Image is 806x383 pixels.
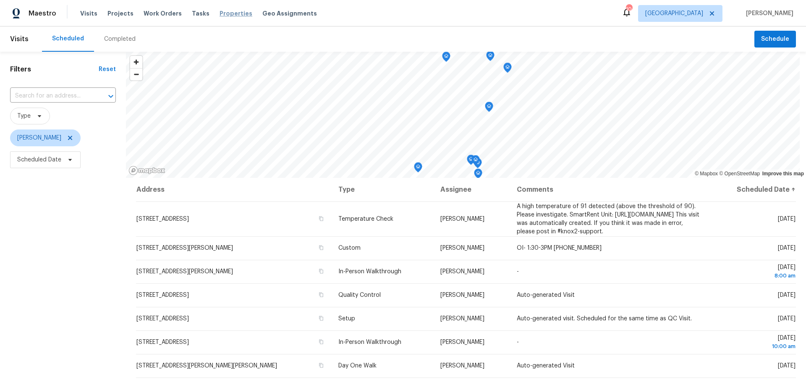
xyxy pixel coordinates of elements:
[715,272,796,280] div: 8:00 am
[517,292,575,298] span: Auto-generated Visit
[414,162,422,175] div: Map marker
[317,215,325,222] button: Copy Address
[104,35,136,43] div: Completed
[442,52,450,65] div: Map marker
[136,216,189,222] span: [STREET_ADDRESS]
[510,178,708,201] th: Comments
[136,178,332,201] th: Address
[517,316,692,322] span: Auto-generated visit. Scheduled for the same time as QC Visit.
[503,63,512,76] div: Map marker
[136,339,189,345] span: [STREET_ADDRESS]
[126,52,800,178] canvas: Map
[778,292,796,298] span: [DATE]
[338,316,355,322] span: Setup
[99,65,116,74] div: Reset
[136,316,189,322] span: [STREET_ADDRESS]
[743,9,793,18] span: [PERSON_NAME]
[517,203,699,235] span: A high temperature of 91 detected (above the threshold of 90). Please investigate. SmartRent Unit...
[762,171,804,177] a: Improve this map
[130,56,142,68] button: Zoom in
[440,269,484,275] span: [PERSON_NAME]
[778,316,796,322] span: [DATE]
[317,362,325,369] button: Copy Address
[10,90,92,103] input: Search for an address...
[761,34,789,45] span: Schedule
[17,112,31,120] span: Type
[10,30,29,48] span: Visits
[128,166,165,175] a: Mapbox homepage
[136,245,233,251] span: [STREET_ADDRESS][PERSON_NAME]
[317,291,325,298] button: Copy Address
[192,11,209,16] span: Tasks
[17,156,61,164] span: Scheduled Date
[440,316,484,322] span: [PERSON_NAME]
[778,363,796,369] span: [DATE]
[136,292,189,298] span: [STREET_ADDRESS]
[338,363,377,369] span: Day One Walk
[517,245,602,251] span: OI- 1:30-3PM [PHONE_NUMBER]
[440,339,484,345] span: [PERSON_NAME]
[29,9,56,18] span: Maestro
[434,178,510,201] th: Assignee
[715,264,796,280] span: [DATE]
[440,292,484,298] span: [PERSON_NAME]
[10,65,99,74] h1: Filters
[338,269,401,275] span: In-Person Walkthrough
[645,9,703,18] span: [GEOGRAPHIC_DATA]
[440,216,484,222] span: [PERSON_NAME]
[317,338,325,346] button: Copy Address
[626,5,632,13] div: 10
[778,245,796,251] span: [DATE]
[719,171,760,177] a: OpenStreetMap
[715,335,796,351] span: [DATE]
[338,292,381,298] span: Quality Control
[17,134,61,142] span: [PERSON_NAME]
[220,9,252,18] span: Properties
[144,9,182,18] span: Work Orders
[440,363,484,369] span: [PERSON_NAME]
[262,9,317,18] span: Geo Assignments
[317,314,325,322] button: Copy Address
[52,34,84,43] div: Scheduled
[80,9,97,18] span: Visits
[715,342,796,351] div: 10:00 am
[130,68,142,80] button: Zoom out
[317,244,325,251] button: Copy Address
[486,51,495,64] div: Map marker
[440,245,484,251] span: [PERSON_NAME]
[467,155,475,168] div: Map marker
[338,245,361,251] span: Custom
[136,269,233,275] span: [STREET_ADDRESS][PERSON_NAME]
[778,216,796,222] span: [DATE]
[474,169,482,182] div: Map marker
[517,363,575,369] span: Auto-generated Visit
[485,102,493,115] div: Map marker
[317,267,325,275] button: Copy Address
[332,178,433,201] th: Type
[338,216,393,222] span: Temperature Check
[517,269,519,275] span: -
[136,363,277,369] span: [STREET_ADDRESS][PERSON_NAME][PERSON_NAME]
[517,339,519,345] span: -
[107,9,133,18] span: Projects
[754,31,796,48] button: Schedule
[695,171,718,177] a: Mapbox
[708,178,796,201] th: Scheduled Date ↑
[471,155,480,168] div: Map marker
[338,339,401,345] span: In-Person Walkthrough
[105,90,117,102] button: Open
